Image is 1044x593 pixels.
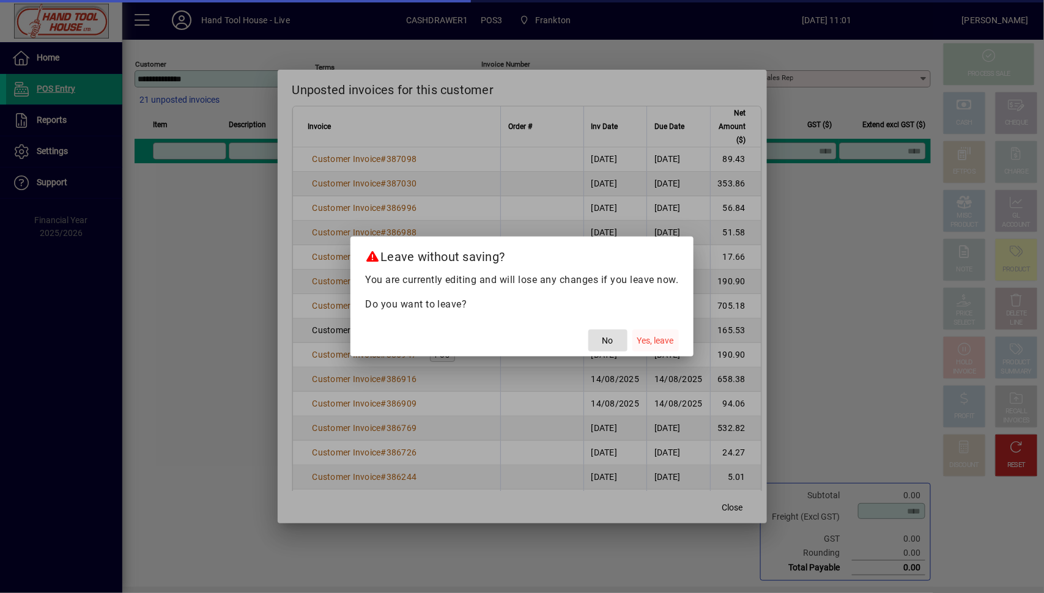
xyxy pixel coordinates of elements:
span: No [602,334,613,347]
h2: Leave without saving? [350,237,694,272]
p: You are currently editing and will lose any changes if you leave now. [365,273,679,287]
button: Yes, leave [632,330,679,352]
span: Yes, leave [637,334,674,347]
button: No [588,330,628,352]
p: Do you want to leave? [365,297,679,312]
